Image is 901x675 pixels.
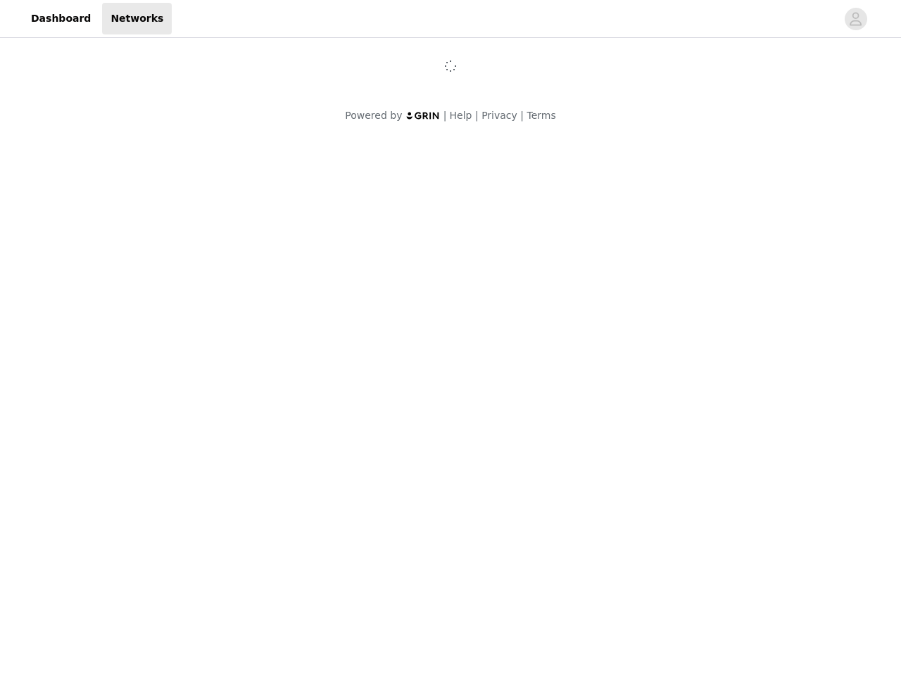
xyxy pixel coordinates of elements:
[475,110,479,121] span: |
[23,3,99,34] a: Dashboard
[345,110,402,121] span: Powered by
[443,110,447,121] span: |
[849,8,862,30] div: avatar
[102,3,172,34] a: Networks
[520,110,524,121] span: |
[450,110,472,121] a: Help
[481,110,517,121] a: Privacy
[405,111,441,120] img: logo
[527,110,555,121] a: Terms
